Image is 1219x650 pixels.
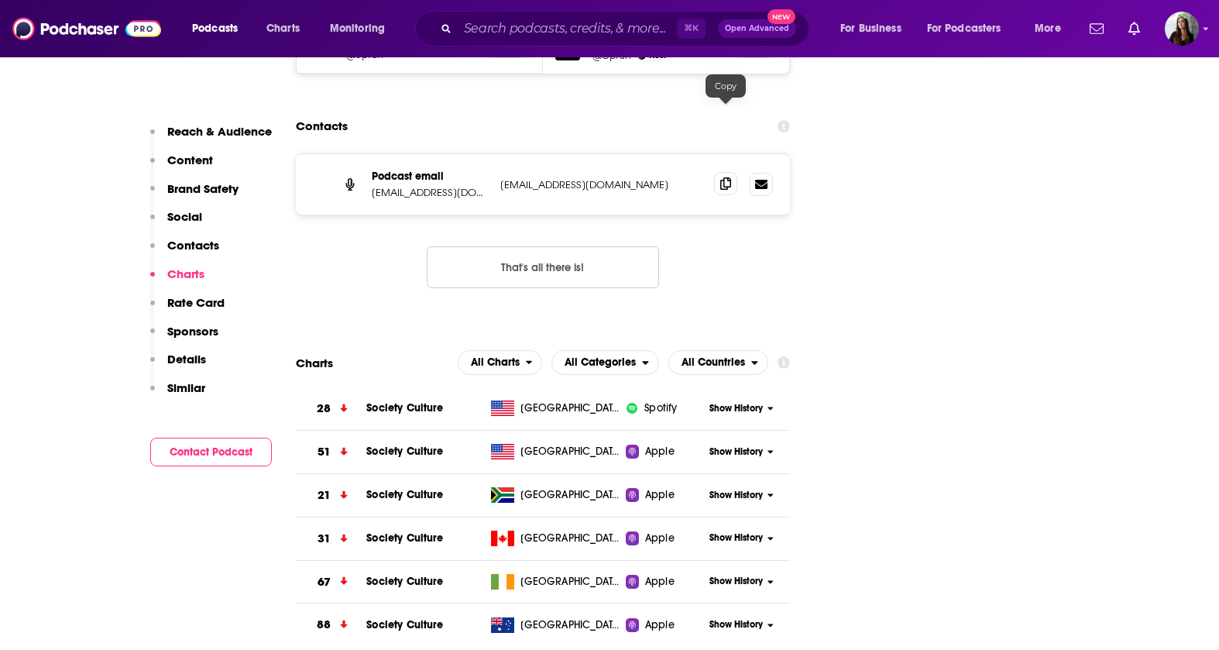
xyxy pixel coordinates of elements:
[366,401,443,414] a: Society Culture
[318,530,331,548] h3: 31
[150,181,239,210] button: Brand Safety
[767,9,795,24] span: New
[927,18,1001,40] span: For Podcasters
[296,474,366,517] a: 21
[167,380,205,395] p: Similar
[372,186,488,199] p: [EMAIL_ADDRESS][DOMAIN_NAME]
[296,112,348,141] h2: Contacts
[645,444,675,459] span: Apple
[330,18,385,40] span: Monitoring
[1035,18,1061,40] span: More
[167,124,272,139] p: Reach & Audience
[318,573,331,591] h3: 67
[427,246,659,288] button: Nothing here.
[167,295,225,310] p: Rate Card
[709,618,763,631] span: Show History
[709,445,763,459] span: Show History
[296,387,366,430] a: 28
[366,618,443,631] span: Society Culture
[520,444,621,459] span: United States
[150,295,225,324] button: Rate Card
[181,16,258,41] button: open menu
[12,14,161,43] img: Podchaser - Follow, Share and Rate Podcasts
[829,16,921,41] button: open menu
[366,488,443,501] span: Society Culture
[682,357,745,368] span: All Countries
[192,18,238,40] span: Podcasts
[840,18,901,40] span: For Business
[668,350,768,375] h2: Countries
[1083,15,1110,42] a: Show notifications dropdown
[645,487,675,503] span: Apple
[705,402,779,415] button: Show History
[626,444,704,459] a: Apple
[917,16,1024,41] button: open menu
[485,574,627,590] a: [GEOGRAPHIC_DATA]
[150,153,213,181] button: Content
[644,401,677,416] span: Spotify
[565,357,636,368] span: All Categories
[266,18,300,40] span: Charts
[626,617,704,633] a: Apple
[150,238,219,267] button: Contacts
[1122,15,1146,42] a: Show notifications dropdown
[317,616,331,634] h3: 88
[150,324,218,353] button: Sponsors
[485,487,627,503] a: [GEOGRAPHIC_DATA]
[718,19,796,38] button: Open AdvancedNew
[319,16,405,41] button: open menu
[677,19,706,39] span: ⌘ K
[366,445,443,458] a: Society Culture
[520,531,621,546] span: Canada
[372,170,488,183] p: Podcast email
[1165,12,1199,46] span: Logged in as bnmartinn
[485,444,627,459] a: [GEOGRAPHIC_DATA]
[167,181,239,196] p: Brand Safety
[500,178,702,191] p: [EMAIL_ADDRESS][DOMAIN_NAME]
[551,350,659,375] h2: Categories
[645,574,675,590] span: Apple
[485,401,627,416] a: [GEOGRAPHIC_DATA]
[366,531,443,545] a: Society Culture
[167,324,218,339] p: Sponsors
[705,489,779,502] button: Show History
[705,618,779,631] button: Show History
[645,531,675,546] span: Apple
[150,352,206,380] button: Details
[167,352,206,366] p: Details
[520,617,621,633] span: Australia
[725,25,789,33] span: Open Advanced
[150,267,204,295] button: Charts
[626,574,704,590] a: Apple
[296,604,366,646] a: 88
[705,531,779,545] button: Show History
[471,357,520,368] span: All Charts
[167,267,204,281] p: Charts
[709,575,763,588] span: Show History
[458,16,677,41] input: Search podcasts, credits, & more...
[705,445,779,459] button: Show History
[167,209,202,224] p: Social
[520,487,621,503] span: South Africa
[167,153,213,167] p: Content
[709,531,763,545] span: Show History
[167,238,219,253] p: Contacts
[485,531,627,546] a: [GEOGRAPHIC_DATA]
[645,617,675,633] span: Apple
[626,402,638,414] img: iconImage
[430,11,824,46] div: Search podcasts, credits, & more...
[150,380,205,409] button: Similar
[458,350,543,375] button: open menu
[256,16,309,41] a: Charts
[150,438,272,466] button: Contact Podcast
[317,400,331,418] h3: 28
[366,575,443,588] a: Society Culture
[551,350,659,375] button: open menu
[709,402,763,415] span: Show History
[520,574,621,590] span: Ireland
[150,124,272,153] button: Reach & Audience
